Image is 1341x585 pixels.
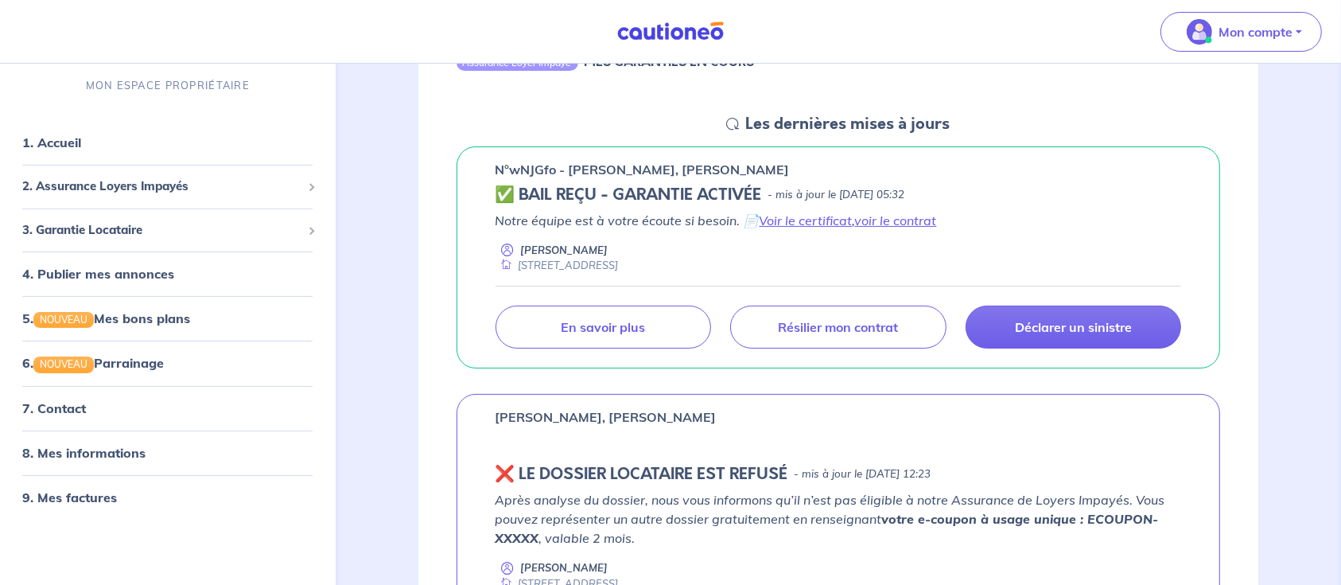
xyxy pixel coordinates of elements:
a: 4. Publier mes annonces [22,266,174,282]
h5: Les dernières mises à jours [745,115,950,134]
h5: ✅ BAIL REÇU - GARANTIE ACTIVÉE [496,185,762,205]
a: 7. Contact [22,400,86,415]
a: 6.NOUVEAUParrainage [22,355,164,371]
span: 3. Garantie Locataire [22,220,301,239]
button: illu_account_valid_menu.svgMon compte [1160,12,1322,52]
img: illu_account_valid_menu.svg [1187,19,1212,45]
p: n°wNJGfo - [PERSON_NAME], [PERSON_NAME] [496,160,790,179]
div: 6.NOUVEAUParrainage [6,347,329,379]
p: [PERSON_NAME] [521,560,608,575]
a: voir le contrat [855,213,937,228]
a: Voir le certificat [760,213,853,228]
h5: ❌️️ LE DOSSIER LOCATAIRE EST REFUSÉ [496,465,788,484]
a: 1. Accueil [22,135,81,150]
div: 5.NOUVEAUMes bons plans [6,302,329,334]
div: 3. Garantie Locataire [6,214,329,245]
h6: MES GARANTIES EN COURS [585,54,755,69]
a: Déclarer un sinistre [966,306,1181,349]
p: Après analyse du dossier, nous vous informons qu’il n’est pas éligible à notre Assurance de Loyer... [496,490,1182,548]
a: En savoir plus [496,306,711,349]
a: 5.NOUVEAUMes bons plans [22,310,190,326]
a: 8. Mes informations [22,444,146,460]
div: 9. Mes factures [6,481,329,513]
div: state: CONTRACT-VALIDATED, Context: NEW,MAYBE-CERTIFICATE,RELATIONSHIP,LESSOR-DOCUMENTS [496,185,1182,205]
p: MON ESPACE PROPRIÉTAIRE [86,78,250,93]
a: Résilier mon contrat [730,306,946,349]
p: [PERSON_NAME], [PERSON_NAME] [496,408,717,427]
div: 1. Accueil [6,127,329,158]
div: 7. Contact [6,392,329,423]
div: 2. Assurance Loyers Impayés [6,171,329,202]
span: 2. Assurance Loyers Impayés [22,177,301,196]
p: Notre équipe est à votre écoute si besoin. 📄 , [496,211,1182,230]
div: 8. Mes informations [6,436,329,468]
div: [STREET_ADDRESS] [496,258,619,273]
p: - mis à jour le [DATE] 12:23 [795,466,931,482]
a: 9. Mes factures [22,489,117,505]
img: Cautioneo [611,21,730,41]
p: En savoir plus [561,319,645,335]
div: 4. Publier mes annonces [6,258,329,290]
p: Mon compte [1219,22,1292,41]
p: Résilier mon contrat [778,319,898,335]
p: - mis à jour le [DATE] 05:32 [768,187,905,203]
p: Déclarer un sinistre [1015,319,1132,335]
div: state: REJECTED, Context: NEW,MAYBE-CERTIFICATE,RELATIONSHIP,LESSOR-DOCUMENTS [496,465,1182,484]
p: [PERSON_NAME] [521,243,608,258]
